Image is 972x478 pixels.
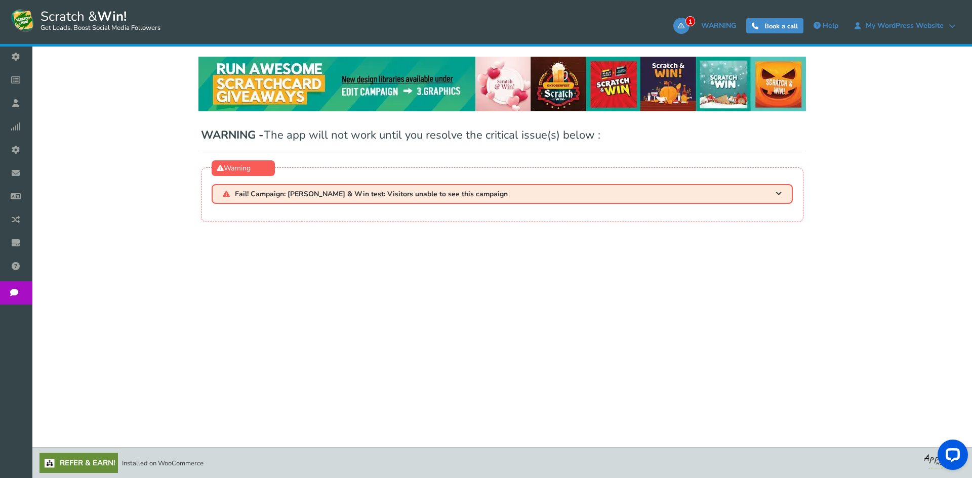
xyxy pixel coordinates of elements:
a: Refer & Earn! [39,453,118,473]
h1: The app will not work until you resolve the critical issue(s) below : [201,130,803,151]
iframe: LiveChat chat widget [929,436,972,478]
img: bg_logo_foot.webp [924,453,964,469]
span: WARNING - [201,127,264,143]
span: Scratch & [35,8,160,33]
a: Scratch &Win! Get Leads, Boost Social Media Followers [10,8,160,33]
span: 1 [685,16,695,26]
img: festival-poster-2020.webp [198,57,806,111]
a: Help [808,18,843,34]
a: 1WARNING [673,18,741,34]
small: Get Leads, Boost Social Media Followers [40,24,160,32]
span: Help [823,21,838,30]
span: My WordPress Website [861,22,949,30]
span: Book a call [764,22,798,31]
div: Warning [212,160,275,176]
span: WARNING [701,21,736,30]
span: Installed on WooCommerce [122,459,204,468]
strong: Win! [97,8,127,25]
span: Fail! Campaign: [PERSON_NAME] & Win test: Visitors unable to see this campaign [235,190,508,198]
a: Book a call [746,18,803,33]
img: Scratch and Win [10,8,35,33]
